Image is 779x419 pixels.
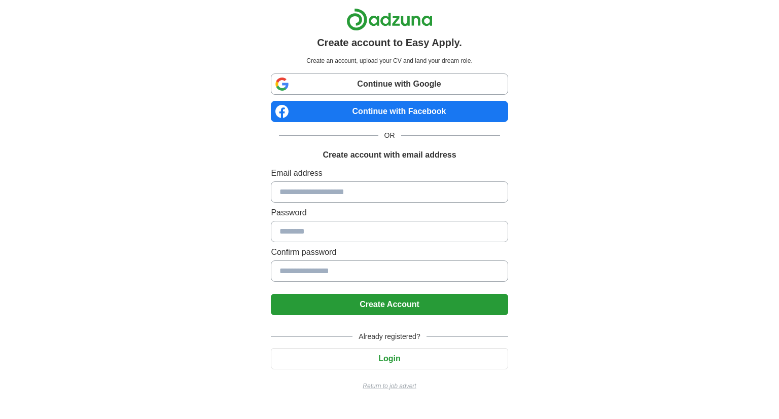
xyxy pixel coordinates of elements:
label: Confirm password [271,246,508,258]
label: Email address [271,167,508,179]
h1: Create account to Easy Apply. [317,35,462,50]
a: Return to job advert [271,382,508,391]
span: OR [378,130,401,141]
a: Continue with Facebook [271,101,508,122]
span: Already registered? [352,331,426,342]
a: Login [271,354,508,363]
label: Password [271,207,508,219]
img: Adzuna logo [346,8,433,31]
a: Continue with Google [271,73,508,95]
button: Login [271,348,508,369]
h1: Create account with email address [323,149,456,161]
p: Create an account, upload your CV and land your dream role. [273,56,506,65]
button: Create Account [271,294,508,315]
